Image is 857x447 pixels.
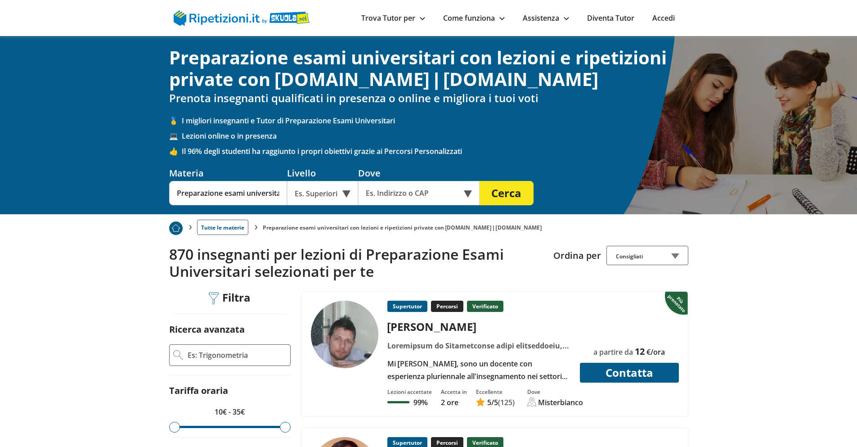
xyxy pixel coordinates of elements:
[431,301,463,312] p: Percorsi
[553,249,601,262] label: Ordina per
[182,131,688,141] span: Lezioni online o in presenza
[498,397,515,407] span: (125)
[311,301,378,368] img: tutor a Misterbianco - LUCA
[476,397,515,407] a: 5/5(125)
[580,363,679,383] button: Contatta
[169,406,291,418] p: 10€ - 35€
[587,13,634,23] a: Diventa Tutor
[387,388,432,396] div: Lezioni accettate
[358,167,480,179] div: Dove
[487,397,491,407] span: 5
[173,350,183,360] img: Ricerca Avanzata
[538,397,583,407] div: Misterbianco
[441,397,467,407] p: 2 ore
[169,146,182,156] span: 👍
[169,384,228,397] label: Tariffa oraria
[174,10,310,26] img: logo Skuola.net | Ripetizioni.it
[646,347,665,357] span: €/ora
[665,291,690,315] img: Piu prenotato
[387,301,427,312] p: Supertutor
[358,181,467,205] input: Es. Indirizzo o CAP
[487,397,498,407] span: /5
[476,388,515,396] div: Eccellente
[652,13,675,23] a: Accedi
[169,167,287,179] div: Materia
[174,12,310,22] a: logo Skuola.net | Ripetizioni.it
[169,214,688,235] nav: breadcrumb d-none d-tablet-block
[384,357,574,383] div: Mi [PERSON_NAME], sono un docente con esperienza pluriennale all'insegnamento nei settori pubblic...
[206,291,254,305] div: Filtra
[169,116,182,126] span: 🥇
[413,397,428,407] p: 99%
[593,347,633,357] span: a partire da
[169,92,688,105] h2: Prenota insegnanti qualificati in presenza o online e migliora i tuoi voti
[209,292,219,305] img: Filtra filtri mobile
[182,146,688,156] span: Il 96% degli studenti ha raggiunto i propri obiettivi grazie ai Percorsi Personalizzati
[361,13,425,23] a: Trova Tutor per
[169,47,688,90] h1: Preparazione esami universitari con lezioni e ripetizioni private con [DOMAIN_NAME] | [DOMAIN_NAME]
[441,388,467,396] div: Accetta in
[263,224,542,231] li: Preparazione esami universitari con lezioni e ripetizioni private con [DOMAIN_NAME] | [DOMAIN_NAME]
[606,246,688,265] div: Consigliati
[169,246,547,280] h2: 870 insegnanti per lezioni di Preparazione Esami Universitari selezionati per te
[187,348,287,362] input: Es: Trigonometria
[443,13,505,23] a: Come funziona
[480,181,534,205] button: Cerca
[635,345,645,357] span: 12
[523,13,569,23] a: Assistenza
[287,181,358,205] div: Es. Superiori
[169,181,287,205] input: Es. Matematica
[287,167,358,179] div: Livello
[197,220,248,235] a: Tutte le materie
[182,116,688,126] span: I migliori insegnanti e Tutor di Preparazione Esami Universitari
[169,131,182,141] span: 💻
[384,319,574,334] div: [PERSON_NAME]
[527,388,583,396] div: Dove
[169,323,245,335] label: Ricerca avanzata
[384,339,574,352] div: Loremipsum do Sitametconse adipi elitseddoeiu, Tempo inci, Utlaboreetdo, Magnaal, Enimadm veniamq...
[169,221,183,235] img: Piu prenotato
[467,301,503,312] p: Verificato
